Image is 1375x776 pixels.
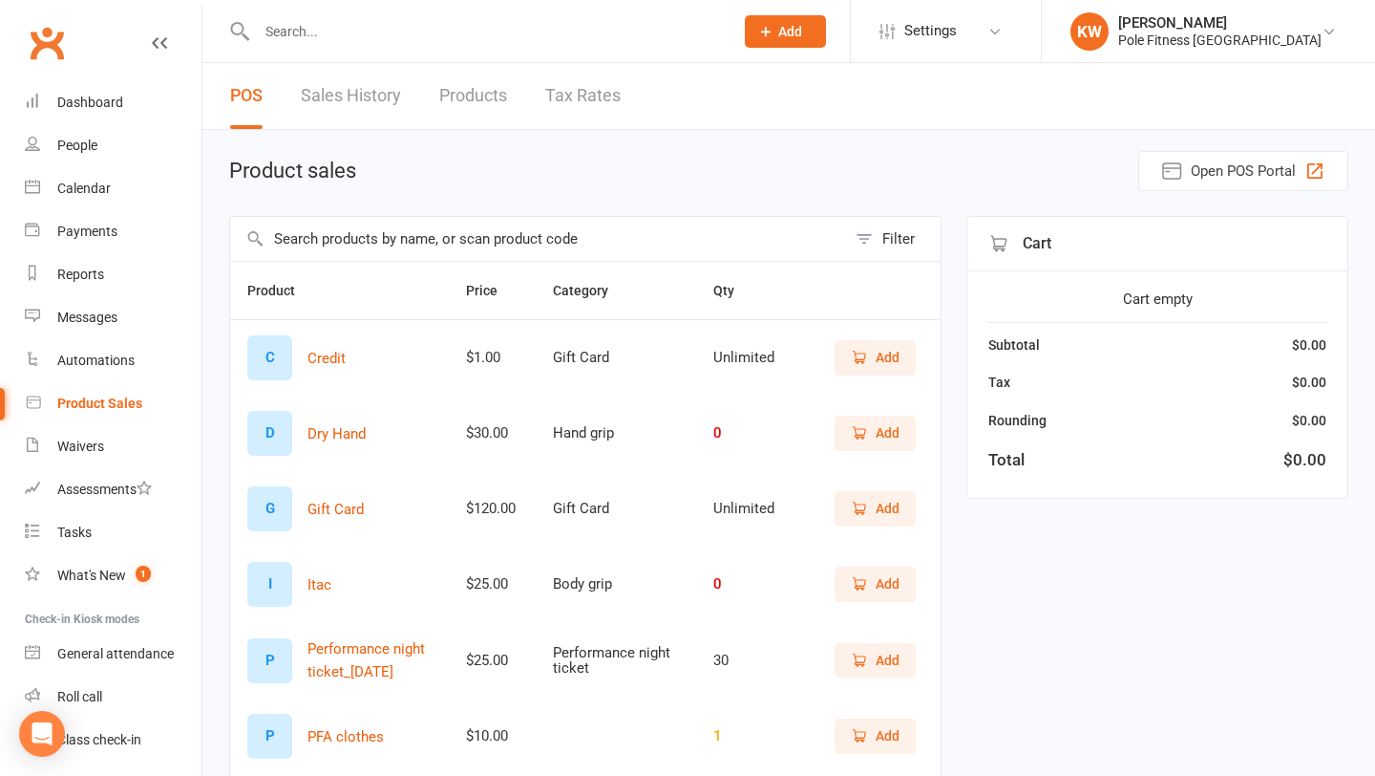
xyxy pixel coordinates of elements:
a: Dashboard [25,81,201,124]
div: KW [1070,12,1109,51]
a: Roll call [25,676,201,719]
div: Rounding [988,410,1047,431]
button: Performance night ticket_[DATE] [307,637,432,683]
div: P [247,638,292,683]
button: Add [835,340,916,375]
div: 1 [713,728,774,744]
a: Automations [25,339,201,382]
div: Waivers [57,439,104,454]
span: 1 [136,566,151,582]
div: Class check-in [57,732,141,747]
span: Category [553,283,629,298]
div: P [247,714,292,759]
button: Add [835,567,916,601]
button: Credit [307,347,346,370]
div: D [247,411,292,456]
div: 0 [713,576,774,593]
div: $0.00 [1292,410,1326,431]
span: Add [876,347,899,368]
button: Price [466,279,518,302]
span: Add [876,725,899,746]
div: 30 [713,653,774,669]
a: General attendance kiosk mode [25,633,201,676]
button: Product [247,279,316,302]
button: Filter [846,217,941,261]
div: $0.00 [1283,447,1326,473]
div: C [247,335,292,380]
button: Add [835,643,916,678]
a: POS [230,63,263,129]
a: Tasks [25,511,201,554]
button: Open POS Portal [1138,151,1348,191]
div: Filter [882,227,915,250]
a: Product Sales [25,382,201,425]
button: Dry Hand [307,422,366,445]
div: $25.00 [466,576,518,593]
button: Qty [713,279,755,302]
div: $0.00 [1292,372,1326,393]
a: People [25,124,201,167]
div: Unlimited [713,501,774,517]
div: Open Intercom Messenger [19,711,65,757]
input: Search... [251,18,720,45]
div: Payments [57,224,117,239]
span: Price [466,283,518,298]
div: 0 [713,425,774,442]
button: Category [553,279,629,302]
a: Calendar [25,167,201,210]
input: Search products by name, or scan product code [230,217,846,261]
a: Assessments [25,468,201,511]
span: Settings [904,10,957,53]
div: What's New [57,568,126,583]
div: $0.00 [1292,334,1326,356]
div: Dashboard [57,95,123,110]
div: Gift Card [553,350,679,366]
a: Payments [25,210,201,253]
a: Tax Rates [545,63,621,129]
div: General attendance [57,646,174,661]
div: $30.00 [466,425,518,442]
a: Messages [25,296,201,339]
button: Add [835,416,916,450]
div: Body grip [553,576,679,593]
a: Class kiosk mode [25,719,201,762]
div: Reports [57,267,104,282]
span: Add [876,650,899,671]
a: Waivers [25,425,201,468]
div: G [247,486,292,531]
span: Product [247,283,316,298]
button: PFA clothes [307,725,384,748]
button: Add [835,719,916,753]
span: Add [876,573,899,594]
button: Itac [307,573,331,596]
div: Tasks [57,525,92,540]
div: Hand grip [553,425,679,442]
span: Add [778,24,802,39]
div: Roll call [57,689,102,704]
div: Calendar [57,181,111,196]
div: $10.00 [466,728,518,744]
div: Assessments [57,482,152,497]
a: Products [439,63,507,129]
div: Total [988,447,1025,473]
span: Add [876,498,899,519]
div: $120.00 [466,501,518,517]
span: Open POS Portal [1191,160,1296,183]
div: Performance night ticket [553,645,679,677]
div: $25.00 [466,653,518,669]
div: People [57,138,97,153]
button: Gift Card [307,498,364,521]
span: Qty [713,283,755,298]
div: I [247,562,292,607]
div: Cart empty [988,288,1326,311]
div: Tax [988,372,1010,393]
button: Add [835,491,916,526]
span: Add [876,422,899,443]
div: Automations [57,353,135,368]
div: Cart [967,217,1347,271]
div: [PERSON_NAME] [1118,14,1322,32]
div: Gift Card [553,501,679,517]
div: Subtotal [988,334,1040,356]
a: Sales History [301,63,401,129]
h1: Product sales [229,160,356,183]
